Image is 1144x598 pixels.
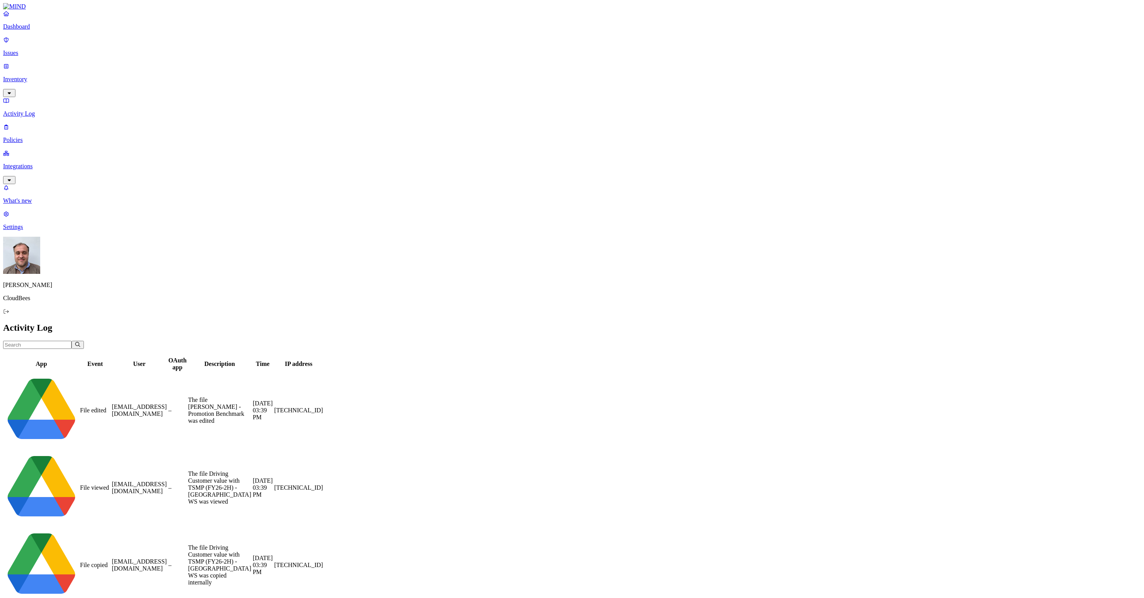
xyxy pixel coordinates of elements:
p: What's new [3,197,1141,204]
span: [EMAIL_ADDRESS][DOMAIN_NAME] [112,558,167,572]
span: – [168,484,171,491]
p: Policies [3,137,1141,144]
img: google-drive [4,372,78,447]
div: [TECHNICAL_ID] [274,407,323,414]
p: Dashboard [3,23,1141,30]
a: Settings [3,210,1141,231]
span: [EMAIL_ADDRESS][DOMAIN_NAME] [112,403,167,417]
a: Inventory [3,63,1141,96]
p: Activity Log [3,110,1141,117]
a: Issues [3,36,1141,56]
div: Description [188,361,251,367]
img: MIND [3,3,26,10]
input: Search [3,341,72,349]
p: [PERSON_NAME] [3,282,1141,289]
a: MIND [3,3,1141,10]
div: File copied [80,562,110,569]
a: Policies [3,123,1141,144]
div: Time [253,361,273,367]
div: Event [80,361,110,367]
span: [DATE] 03:39 PM [253,555,273,575]
h2: Activity Log [3,323,1141,333]
div: File edited [80,407,110,414]
span: [EMAIL_ADDRESS][DOMAIN_NAME] [112,481,167,494]
span: [DATE] 03:39 PM [253,400,273,420]
div: OAuth app [168,357,186,371]
a: What's new [3,184,1141,204]
a: Dashboard [3,10,1141,30]
p: Integrations [3,163,1141,170]
span: [DATE] 03:39 PM [253,477,273,498]
div: File viewed [80,484,110,491]
a: Integrations [3,150,1141,183]
p: Issues [3,50,1141,56]
p: Settings [3,224,1141,231]
span: – [168,562,171,568]
span: – [168,407,171,413]
div: App [4,361,78,367]
div: The file [PERSON_NAME] - Promotion Benchmark was edited [188,396,251,424]
img: google-drive [4,450,78,524]
a: Activity Log [3,97,1141,117]
p: CloudBees [3,295,1141,302]
p: Inventory [3,76,1141,83]
div: User [112,361,167,367]
div: The file Driving Customer value with TSMP (FY26-2H) - [GEOGRAPHIC_DATA] WS was copied internally [188,544,251,586]
div: [TECHNICAL_ID] [274,484,323,491]
div: IP address [274,361,323,367]
div: [TECHNICAL_ID] [274,562,323,569]
div: The file Driving Customer value with TSMP (FY26-2H) - [GEOGRAPHIC_DATA] WS was viewed [188,470,251,505]
img: Filip Vlasic [3,237,40,274]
